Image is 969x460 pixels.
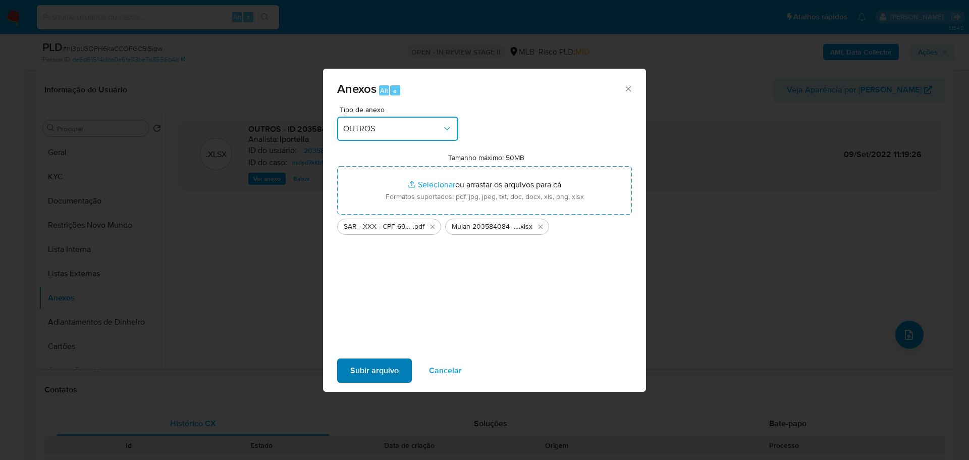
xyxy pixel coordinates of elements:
button: Fechar [623,84,632,93]
span: Tipo de anexo [340,106,461,113]
span: Cancelar [429,360,462,382]
span: a [393,86,397,95]
button: OUTROS [337,117,458,141]
span: .pdf [413,222,424,232]
button: Subir arquivo [337,359,412,383]
span: Mulan 203584084_2025_08_18_13_27_52 [452,222,519,232]
span: Alt [380,86,388,95]
span: Subir arquivo [350,360,399,382]
ul: Arquivos selecionados [337,215,632,235]
span: .xlsx [519,222,532,232]
button: Excluir SAR - XXX - CPF 69954585168 - EDUARDO JOSE XAVIER VEIGA.pdf [426,221,439,233]
button: Excluir Mulan 203584084_2025_08_18_13_27_52.xlsx [534,221,547,233]
button: Cancelar [416,359,475,383]
span: Anexos [337,80,376,97]
span: SAR - XXX - CPF 69954585168 - [PERSON_NAME] [PERSON_NAME] [344,222,413,232]
label: Tamanho máximo: 50MB [448,153,524,162]
span: OUTROS [343,124,442,134]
